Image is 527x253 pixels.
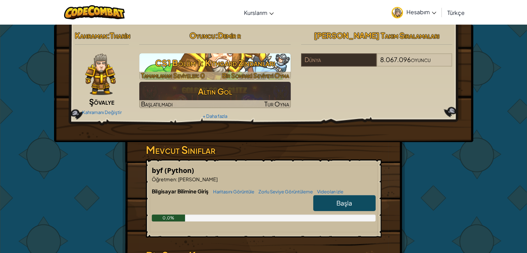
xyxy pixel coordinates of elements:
font: Kahramanı Değiştir [82,110,122,115]
img: avatar [392,7,403,18]
font: : [215,30,218,40]
font: 0,0% [163,215,174,220]
a: Kurslarım [240,3,277,22]
font: Videoları izle [317,189,343,194]
font: (Python) [165,166,194,175]
a: Bir Sonraki Seviyeyi Oyna [139,53,291,80]
a: Türkçe [444,3,468,22]
img: Altın Gol [139,82,291,108]
font: Tur Oyna [264,100,289,108]
font: Bilgisayar Bilimine Giriş [152,188,209,194]
img: knight-pose.png [85,53,116,95]
a: Altın GolBaşlatılmadıTur Oyna [139,82,291,108]
font: Haritasını Görüntüle [213,189,254,194]
font: Demir r [218,30,240,40]
img: CS1 Bölüm 1: Kithgard Zindanları [139,53,291,80]
font: Başla [336,199,352,207]
font: : [176,176,177,182]
font: [PERSON_NAME] [178,176,218,182]
font: Başlatılmadı [141,100,173,108]
font: Tamamlanan Seviyeler: 0 [141,71,205,79]
font: + Daha fazla [203,113,227,119]
font: Bir Sonraki Seviyeyi Oyna [222,71,289,79]
font: Kurslarım [244,9,267,16]
img: CodeCombat logosu [64,5,125,19]
font: Kahraman [75,30,107,40]
font: byf [152,166,163,175]
font: Şövalye [89,97,114,106]
font: [PERSON_NAME] Takım Sıralamaları [314,30,439,40]
font: Türkçe [447,9,465,16]
font: Zorlu Seviye Görüntüleme [258,189,313,194]
font: Altın Gol [198,86,232,96]
font: Tharin [110,30,130,40]
font: 8.067.096 [380,55,411,63]
font: CS1 Bölüm 1: Kithgard Zindanları [155,58,275,68]
font: : [107,30,110,40]
a: Hesabım [388,1,440,23]
font: Öğretmen [152,176,176,182]
a: Dünya8.067.096oyuncu [301,60,453,68]
font: Hesabım [406,8,430,16]
font: Dünya [305,55,321,63]
font: oyuncu [411,55,431,63]
font: Mevcut Sınıflar [146,143,216,156]
font: Oyuncu [189,30,215,40]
